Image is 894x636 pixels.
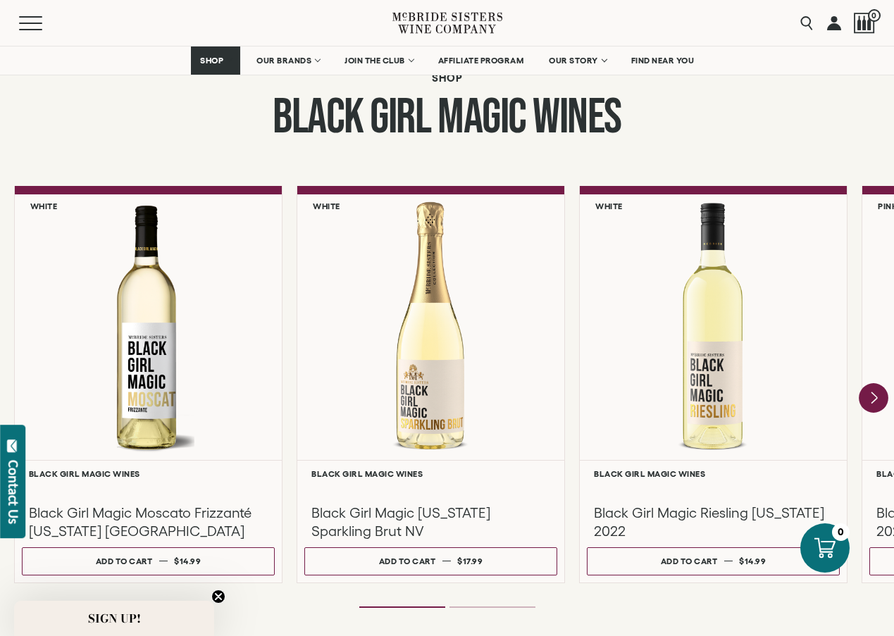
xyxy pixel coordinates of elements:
span: JOIN THE CLUB [344,56,405,66]
li: Page dot 1 [359,606,445,608]
div: 0 [832,523,850,541]
a: White Black Girl Magic Riesling California Black Girl Magic Wines Black Girl Magic Riesling [US_S... [579,186,848,583]
div: SIGN UP!Close teaser [14,601,214,636]
h3: Black Girl Magic Riesling [US_STATE] 2022 [594,504,833,540]
button: Close teaser [211,590,225,604]
a: OUR STORY [540,46,615,75]
a: White Black Girl Magic Moscato Frizzanté California NV Black Girl Magic Wines Black Girl Magic Mo... [14,186,283,583]
span: $14.99 [739,556,766,566]
h6: White [595,201,623,211]
span: $14.99 [174,556,201,566]
h6: Black Girl Magic Wines [29,469,268,478]
span: Wines [533,88,621,147]
span: Magic [437,88,526,147]
span: FIND NEAR YOU [631,56,695,66]
h6: Black Girl Magic Wines [311,469,550,478]
span: Girl [370,88,430,147]
h3: Black Girl Magic [US_STATE] Sparkling Brut NV [311,504,550,540]
a: OUR BRANDS [247,46,328,75]
a: FIND NEAR YOU [622,46,704,75]
span: Black [273,88,364,147]
button: Add to cart $17.99 [304,547,557,575]
div: Contact Us [6,460,20,524]
span: OUR STORY [549,56,598,66]
span: AFFILIATE PROGRAM [438,56,524,66]
a: AFFILIATE PROGRAM [429,46,533,75]
span: SHOP [200,56,224,66]
button: Next [859,383,888,413]
li: Page dot 2 [449,606,535,608]
span: 0 [868,9,881,22]
a: JOIN THE CLUB [335,46,422,75]
button: Add to cart $14.99 [587,547,840,575]
span: SIGN UP! [88,610,141,627]
h6: White [313,201,340,211]
button: Add to cart $14.99 [22,547,275,575]
div: Add to cart [661,551,718,571]
button: Mobile Menu Trigger [19,16,70,30]
a: White Black Girl Magic California Sparkling Brut Black Girl Magic Wines Black Girl Magic [US_STAT... [297,186,565,583]
div: Add to cart [379,551,436,571]
h6: Black Girl Magic Wines [594,469,833,478]
h3: Black Girl Magic Moscato Frizzanté [US_STATE] [GEOGRAPHIC_DATA] [29,504,268,540]
a: SHOP [191,46,240,75]
span: OUR BRANDS [256,56,311,66]
span: $17.99 [457,556,483,566]
h6: White [30,201,58,211]
div: Add to cart [96,551,153,571]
